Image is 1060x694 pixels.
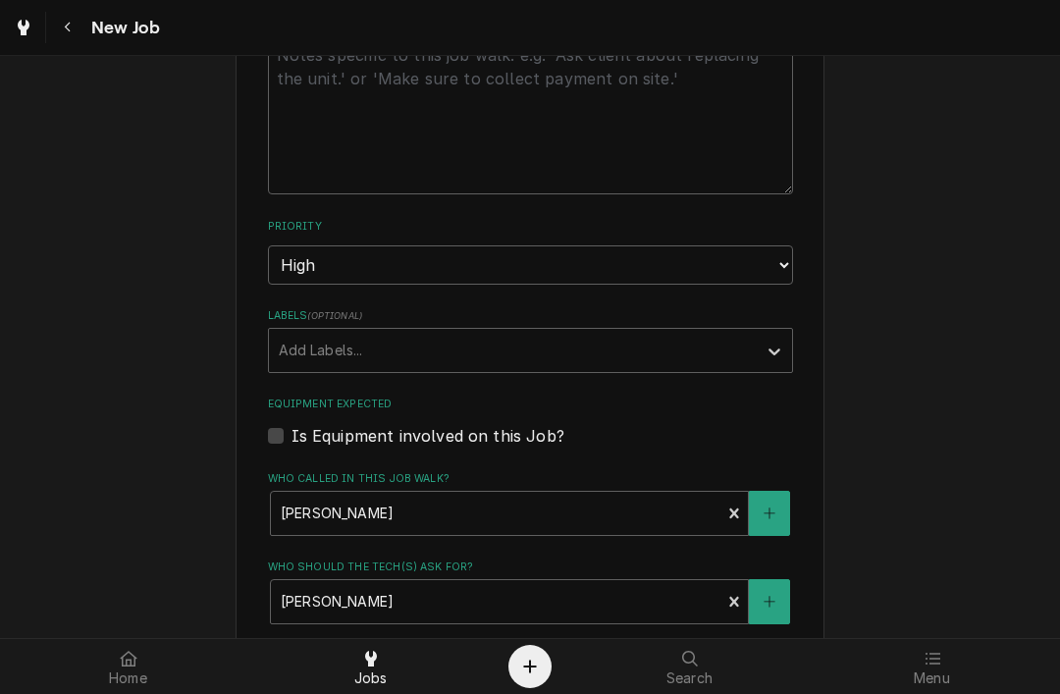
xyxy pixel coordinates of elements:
[307,310,362,321] span: ( optional )
[250,643,491,690] a: Jobs
[8,643,248,690] a: Home
[508,645,552,688] button: Create Object
[812,643,1052,690] a: Menu
[85,15,160,41] span: New Job
[109,670,147,686] span: Home
[268,560,793,575] label: Who should the tech(s) ask for?
[749,579,790,624] button: Create New Contact
[268,8,793,194] div: Technician Instructions
[268,308,793,372] div: Labels
[268,471,793,487] label: Who called in this job walk?
[268,560,793,623] div: Who should the tech(s) ask for?
[268,397,793,447] div: Equipment Expected
[914,670,950,686] span: Menu
[50,10,85,45] button: Navigate back
[569,643,810,690] a: Search
[268,471,793,535] div: Who called in this job walk?
[6,12,41,43] a: Go to Jobs
[666,670,713,686] span: Search
[291,424,564,448] label: Is Equipment involved on this Job?
[268,219,793,285] div: Priority
[268,308,793,324] label: Labels
[268,397,793,412] label: Equipment Expected
[749,491,790,536] button: Create New Contact
[354,670,388,686] span: Jobs
[764,507,775,520] svg: Create New Contact
[764,595,775,609] svg: Create New Contact
[268,219,793,235] label: Priority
